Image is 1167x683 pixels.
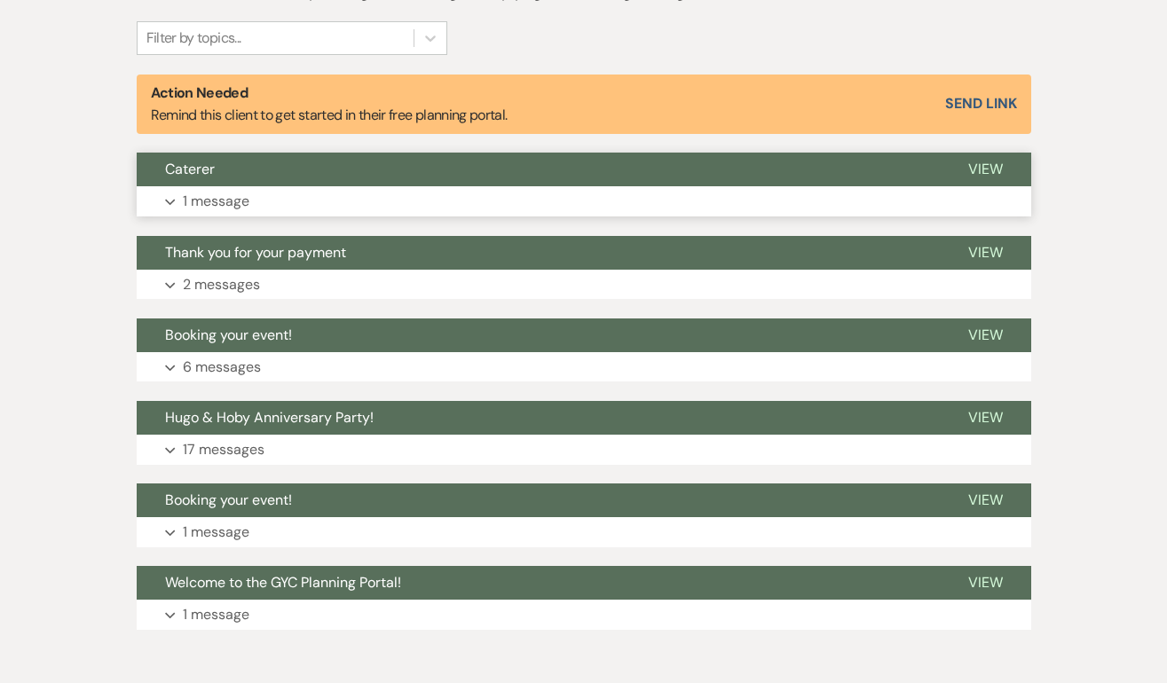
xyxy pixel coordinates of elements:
span: Thank you for your payment [165,243,346,262]
div: Filter by topics... [146,27,241,49]
button: Booking your event! [137,483,940,517]
button: View [940,236,1031,270]
p: 2 messages [183,273,260,296]
button: 1 message [137,186,1031,216]
p: 6 messages [183,356,261,379]
button: Caterer [137,153,940,186]
p: Remind this client to get started in their free planning portal. [151,82,508,127]
button: Welcome to the GYC Planning Portal! [137,566,940,600]
p: 1 message [183,521,249,544]
span: View [968,160,1003,178]
button: 2 messages [137,270,1031,300]
p: 17 messages [183,438,264,461]
span: Booking your event! [165,326,292,344]
p: 1 message [183,190,249,213]
button: 1 message [137,517,1031,547]
span: View [968,408,1003,427]
button: View [940,318,1031,352]
button: Send Link [945,97,1016,111]
p: 1 message [183,603,249,626]
span: View [968,573,1003,592]
button: View [940,483,1031,517]
button: Booking your event! [137,318,940,352]
span: Welcome to the GYC Planning Portal! [165,573,401,592]
span: Caterer [165,160,215,178]
button: Thank you for your payment [137,236,940,270]
span: View [968,491,1003,509]
span: View [968,326,1003,344]
button: 6 messages [137,352,1031,382]
button: 17 messages [137,435,1031,465]
button: 1 message [137,600,1031,630]
span: Hugo & Hoby Anniversary Party! [165,408,374,427]
span: View [968,243,1003,262]
strong: Action Needed [151,83,248,102]
button: View [940,566,1031,600]
button: View [940,153,1031,186]
button: View [940,401,1031,435]
button: Hugo & Hoby Anniversary Party! [137,401,940,435]
span: Booking your event! [165,491,292,509]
